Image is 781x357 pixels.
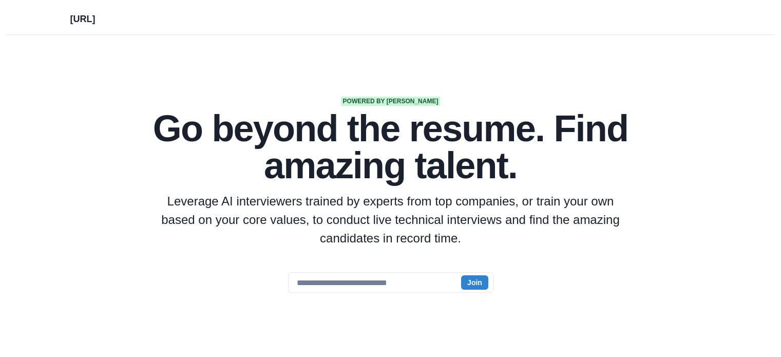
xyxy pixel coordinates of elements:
[161,192,621,248] p: Leverage AI interviewers trained by experts from top companies, or train your own based on your c...
[70,8,96,26] a: [URL]
[341,97,441,106] span: Powered by [PERSON_NAME]
[144,110,637,184] h1: Go beyond the resume. Find amazing talent.
[461,275,488,290] button: Join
